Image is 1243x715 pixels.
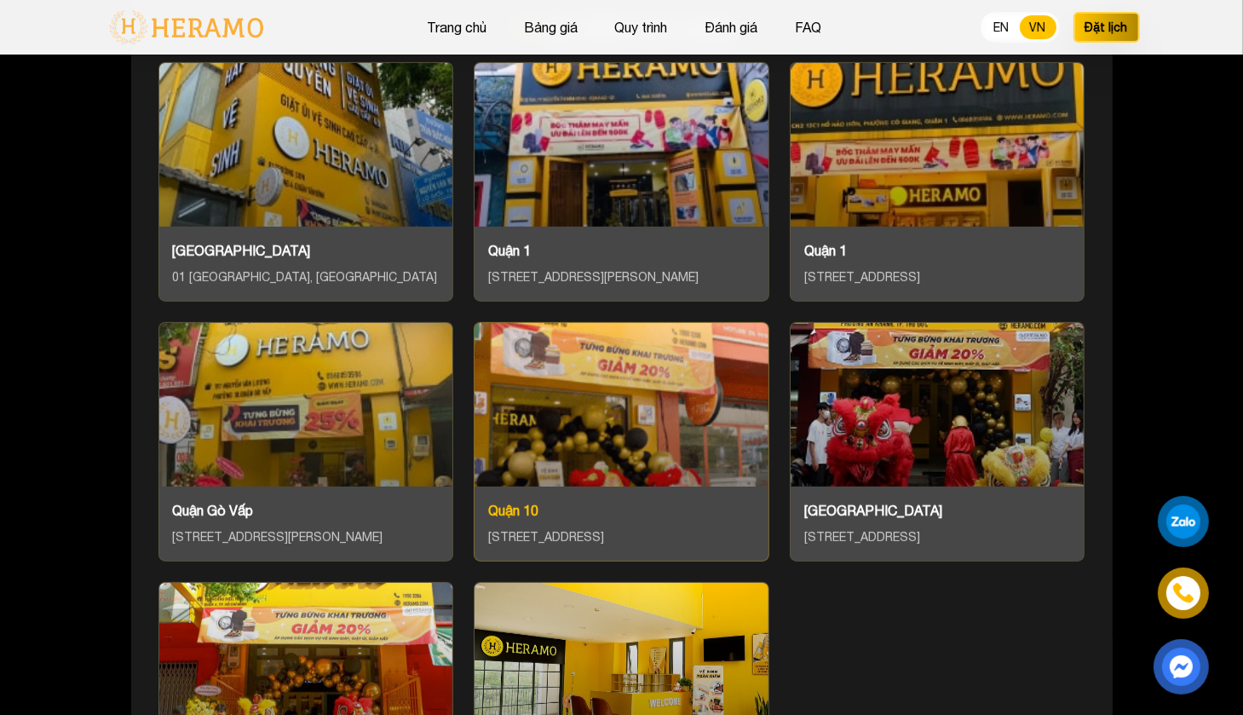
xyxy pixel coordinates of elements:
[1020,15,1056,39] button: VN
[488,268,755,287] div: [STREET_ADDRESS][PERSON_NAME]
[173,240,440,261] div: [GEOGRAPHIC_DATA]
[804,528,1071,547] div: [STREET_ADDRESS]
[804,500,1071,521] div: [GEOGRAPHIC_DATA]
[488,240,755,261] div: Quận 1
[804,240,1071,261] div: Quận 1
[791,16,827,38] button: FAQ
[519,16,583,38] button: Bảng giá
[173,528,440,547] div: [STREET_ADDRESS][PERSON_NAME]
[422,16,492,38] button: Trang chủ
[804,268,1071,287] div: [STREET_ADDRESS]
[984,15,1020,39] button: EN
[1160,570,1206,616] a: phone-icon
[173,500,440,521] div: Quận Gò Vấp
[173,268,440,287] div: 01 [GEOGRAPHIC_DATA], [GEOGRAPHIC_DATA]
[1174,584,1193,603] img: phone-icon
[488,528,755,547] div: [STREET_ADDRESS]
[488,500,755,521] div: Quận 10
[104,9,268,45] img: logo-with-text.png
[700,16,763,38] button: Đánh giá
[610,16,673,38] button: Quy trình
[1073,12,1140,43] button: Đặt lịch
